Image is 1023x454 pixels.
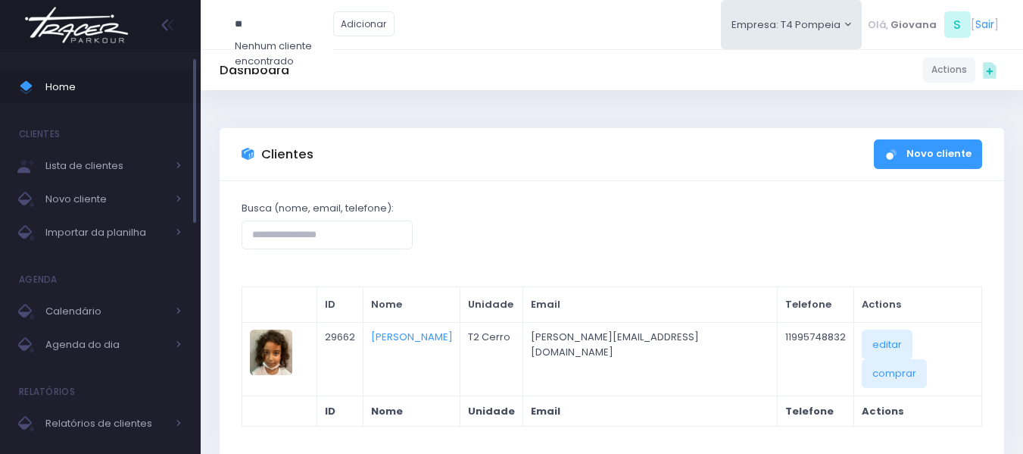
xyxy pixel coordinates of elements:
div: [ ] [862,8,1004,42]
td: 11995748832 [778,322,854,396]
span: Agenda do dia [45,335,167,355]
th: Nome [363,396,460,426]
a: Actions [923,58,975,83]
span: Lista de clientes [45,156,167,176]
th: Unidade [460,396,523,426]
span: Calendário [45,302,167,321]
h3: Clientes [261,147,313,162]
span: Giovana [890,17,937,33]
span: Importar da planilha [45,223,167,243]
h4: Agenda [19,265,58,295]
a: Adicionar [333,11,395,36]
th: ID [317,287,363,323]
td: 29662 [317,322,363,396]
th: Telefone [778,396,854,426]
td: T2 Cerro [460,322,523,396]
a: Sair [975,17,994,33]
h4: Clientes [19,119,60,149]
a: Novo cliente [874,139,982,169]
span: Relatórios de clientes [45,414,167,434]
th: ID [317,396,363,426]
div: Nenhum cliente encontrado [235,39,333,68]
th: Actions [853,287,981,323]
th: Nome [363,287,460,323]
a: editar [862,330,912,359]
h4: Relatórios [19,377,75,407]
label: Busca (nome, email, telefone): [242,201,394,216]
th: Unidade [460,287,523,323]
th: Email [522,287,778,323]
h5: Dashboard [220,63,289,78]
th: Actions [853,396,981,426]
span: Olá, [868,17,888,33]
a: [PERSON_NAME] [371,330,453,344]
th: Telefone [778,287,854,323]
td: [PERSON_NAME][EMAIL_ADDRESS][DOMAIN_NAME] [522,322,778,396]
a: comprar [862,359,927,388]
span: Novo cliente [45,189,167,209]
th: Email [522,396,778,426]
span: S [944,11,971,38]
span: Home [45,77,182,97]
